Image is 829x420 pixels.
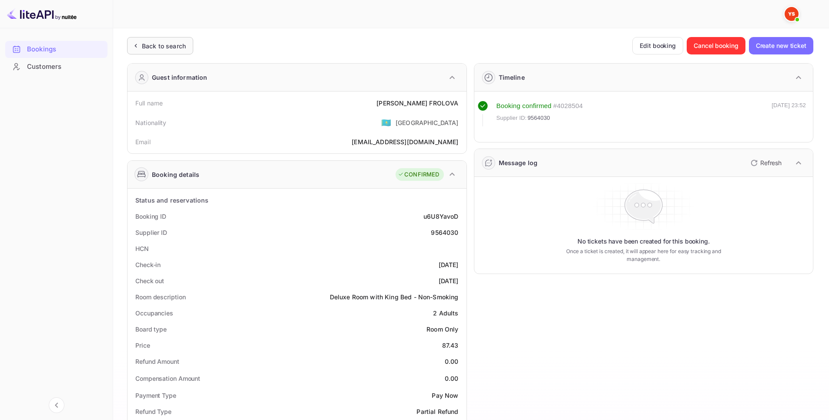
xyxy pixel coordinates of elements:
[577,237,710,246] p: No tickets have been created for this booking.
[135,308,173,318] div: Occupancies
[49,397,64,413] button: Collapse navigation
[497,114,527,122] span: Supplier ID:
[135,391,176,400] div: Payment Type
[5,58,107,75] div: Customers
[423,212,458,221] div: u6U8YavoD
[135,137,151,146] div: Email
[772,101,806,126] div: [DATE] 23:52
[445,374,459,383] div: 0.00
[426,325,458,334] div: Room Only
[439,276,459,285] div: [DATE]
[135,98,163,108] div: Full name
[135,374,200,383] div: Compensation Amount
[432,391,458,400] div: Pay Now
[439,260,459,269] div: [DATE]
[135,325,167,334] div: Board type
[135,260,161,269] div: Check-in
[7,7,77,21] img: LiteAPI logo
[749,37,813,54] button: Create new ticket
[135,341,150,350] div: Price
[27,44,103,54] div: Bookings
[5,58,107,75] a: Customers
[396,118,459,127] div: [GEOGRAPHIC_DATA]
[135,196,208,205] div: Status and reservations
[433,308,458,318] div: 2 Adults
[135,292,185,301] div: Room description
[552,247,735,263] p: Once a ticket is created, it will appear here for easy tracking and management.
[553,101,583,111] div: # 4028504
[135,276,164,285] div: Check out
[27,62,103,72] div: Customers
[352,137,458,146] div: [EMAIL_ADDRESS][DOMAIN_NAME]
[442,341,459,350] div: 87.43
[760,158,782,167] p: Refresh
[632,37,683,54] button: Edit booking
[5,41,107,58] div: Bookings
[398,170,439,179] div: CONFIRMED
[381,115,391,130] span: United States
[376,98,458,108] div: [PERSON_NAME] FROLOVA
[135,357,179,366] div: Refund Amount
[499,158,538,167] div: Message log
[431,228,458,237] div: 9564030
[527,114,550,122] span: 9564030
[497,101,552,111] div: Booking confirmed
[135,244,149,253] div: HCN
[135,407,171,416] div: Refund Type
[445,357,459,366] div: 0.00
[152,73,208,82] div: Guest information
[785,7,799,21] img: Yandex Support
[499,73,525,82] div: Timeline
[135,118,167,127] div: Nationality
[330,292,459,301] div: Deluxe Room with King Bed - Non-Smoking
[135,228,167,237] div: Supplier ID
[5,41,107,57] a: Bookings
[152,170,199,179] div: Booking details
[745,156,785,170] button: Refresh
[135,212,166,221] div: Booking ID
[687,37,745,54] button: Cancel booking
[416,407,458,416] div: Partial Refund
[142,41,186,51] div: Back to search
